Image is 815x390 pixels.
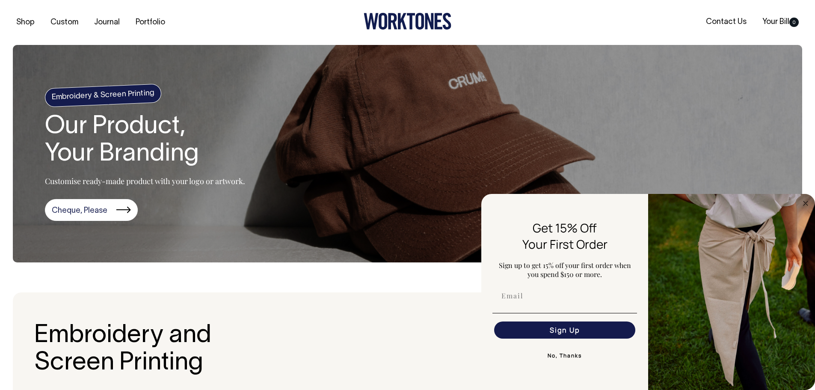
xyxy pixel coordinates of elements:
[481,194,815,390] div: FLYOUT Form
[648,194,815,390] img: 5e34ad8f-4f05-4173-92a8-ea475ee49ac9.jpeg
[789,18,799,27] span: 0
[47,15,82,30] a: Custom
[45,113,245,168] h1: Our Product, Your Branding
[533,220,597,236] span: Get 15% Off
[494,322,635,339] button: Sign Up
[492,347,637,364] button: No, Thanks
[702,15,750,29] a: Contact Us
[91,15,123,30] a: Journal
[759,15,802,29] a: Your Bill0
[800,198,811,208] button: Close dialog
[34,322,280,377] h2: Embroidery and Screen Printing
[522,236,608,252] span: Your First Order
[45,176,245,186] p: Customise ready-made product with your logo or artwork.
[13,15,38,30] a: Shop
[499,261,631,279] span: Sign up to get 15% off your first order when you spend $150 or more.
[132,15,169,30] a: Portfolio
[494,287,635,304] input: Email
[45,199,138,221] a: Cheque, Please
[44,84,162,107] h4: Embroidery & Screen Printing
